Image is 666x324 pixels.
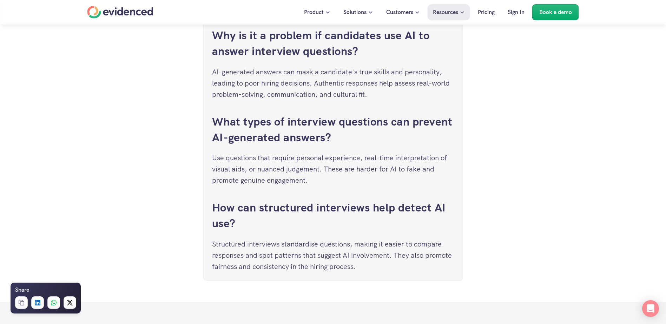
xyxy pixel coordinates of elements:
h6: Share [15,285,29,295]
p: Sign In [508,8,525,17]
a: What types of interview questions can prevent AI-generated answers? [212,114,455,145]
p: Use questions that require personal experience, real-time interpretation of visual aids, or nuanc... [212,152,454,186]
a: Sign In [502,4,530,20]
a: How can structured interviews help detect AI use? [212,200,449,231]
a: Why is it a problem if candidates use AI to answer interview questions? [212,28,433,59]
p: Resources [433,8,458,17]
a: Home [87,6,153,19]
p: Customers [386,8,413,17]
a: Book a demo [532,4,579,20]
a: Pricing [473,4,500,20]
p: Product [304,8,324,17]
p: Book a demo [539,8,572,17]
div: Open Intercom Messenger [642,300,659,317]
p: Solutions [343,8,367,17]
p: AI-generated answers can mask a candidate's true skills and personality, leading to poor hiring d... [212,66,454,100]
p: Pricing [478,8,495,17]
p: Structured interviews standardise questions, making it easier to compare responses and spot patte... [212,238,454,272]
